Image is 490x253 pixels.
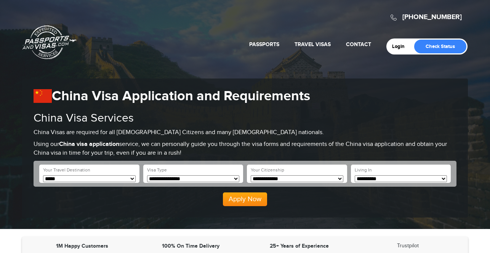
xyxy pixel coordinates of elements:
a: Travel Visas [295,41,331,48]
a: Check Status [414,40,466,53]
p: Using our service, we can personally guide you through the visa forms and requirements of the Chi... [34,140,456,158]
strong: 1M Happy Customers [56,243,108,249]
a: Passports [249,41,279,48]
label: Your Travel Destination [43,167,90,173]
strong: 100% On Time Delivery [162,243,219,249]
label: Visa Type [147,167,167,173]
strong: China visa application [59,141,119,148]
button: Apply Now [223,192,267,206]
a: Contact [346,41,371,48]
h1: China Visa Application and Requirements [34,88,456,104]
label: Your Citizenship [251,167,284,173]
a: Login [392,43,410,50]
label: Living In [355,167,372,173]
a: Trustpilot [397,243,419,249]
strong: 25+ Years of Experience [270,243,329,249]
p: China Visas are required for all [DEMOGRAPHIC_DATA] Citizens and many [DEMOGRAPHIC_DATA] nationals. [34,128,456,137]
a: Passports & [DOMAIN_NAME] [22,25,77,59]
a: [PHONE_NUMBER] [402,13,462,21]
h2: China Visa Services [34,112,456,125]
